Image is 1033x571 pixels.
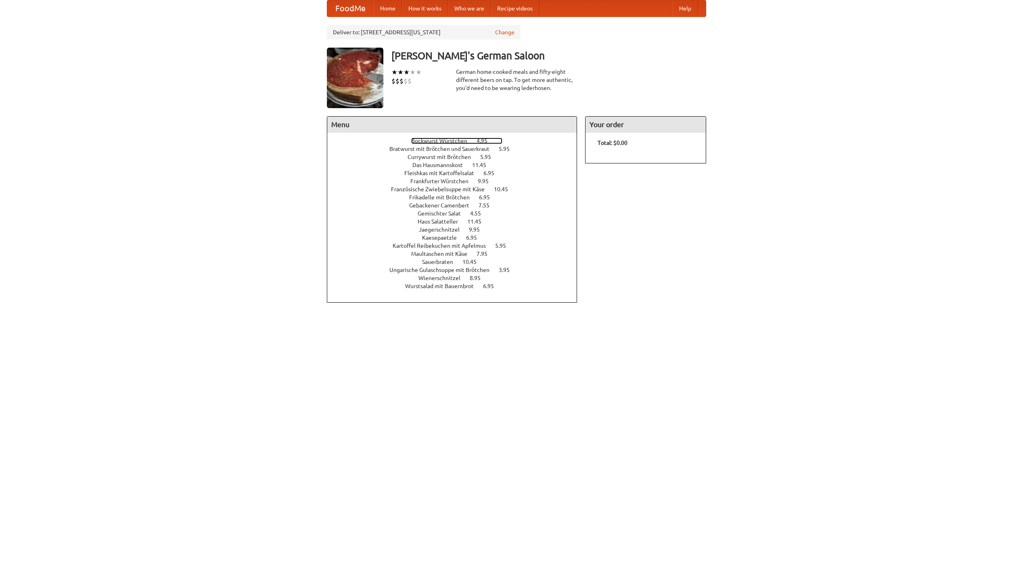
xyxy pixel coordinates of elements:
[404,77,408,86] li: $
[418,218,466,225] span: Haus Salatteller
[462,259,485,265] span: 10.45
[499,267,518,273] span: 3.95
[598,140,627,146] b: Total: $0.00
[422,259,491,265] a: Sauerbraten 10.45
[389,267,525,273] a: Ungarische Gulaschsuppe mit Brötchen 3.95
[410,68,416,77] li: ★
[374,0,402,17] a: Home
[467,218,489,225] span: 11.45
[410,178,477,184] span: Frankfurter Würstchen
[495,243,514,249] span: 5.95
[418,210,469,217] span: Gemischter Salat
[411,138,475,144] span: Bockwurst Würstchen
[418,218,496,225] a: Haus Salatteller 11.45
[479,194,498,201] span: 6.95
[409,194,478,201] span: Frikadelle mit Brötchen
[586,117,706,133] h4: Your order
[499,146,518,152] span: 5.95
[393,243,494,249] span: Kartoffel Reibekuchen mit Apfelmus
[327,0,374,17] a: FoodMe
[477,251,496,257] span: 7.95
[412,162,471,168] span: Das Hausmannskost
[409,202,504,209] a: Gebackener Camenbert 7.55
[405,283,509,289] a: Wurstsalad mit Bauernbrot 6.95
[412,162,501,168] a: Das Hausmannskost 11.45
[411,251,475,257] span: Maultaschen mit Käse
[477,138,496,144] span: 4.95
[408,154,506,160] a: Currywurst mit Brötchen 5.95
[391,48,706,64] h3: [PERSON_NAME]'s German Saloon
[478,178,497,184] span: 9.95
[411,138,502,144] a: Bockwurst Würstchen 4.95
[404,170,509,176] a: Fleishkas mit Kartoffelsalat 6.95
[327,25,521,40] div: Deliver to: [STREET_ADDRESS][US_STATE]
[448,0,491,17] a: Who we are
[404,170,482,176] span: Fleishkas mit Kartoffelsalat
[479,202,498,209] span: 7.55
[491,0,539,17] a: Recipe videos
[397,68,404,77] li: ★
[418,275,496,281] a: Wienerschnitzel 8.95
[391,186,493,192] span: Französische Zwiebelsuppe mit Käse
[466,234,485,241] span: 6.95
[391,77,395,86] li: $
[422,234,492,241] a: Kaesepaetzle 6.95
[327,117,577,133] h4: Menu
[673,0,698,17] a: Help
[469,226,488,233] span: 9.95
[389,146,498,152] span: Bratwurst mit Brötchen und Sauerkraut
[389,267,498,273] span: Ungarische Gulaschsuppe mit Brötchen
[472,162,494,168] span: 11.45
[419,226,468,233] span: Jaegerschnitzel
[418,210,496,217] a: Gemischter Salat 4.55
[391,186,523,192] a: Französische Zwiebelsuppe mit Käse 10.45
[483,170,502,176] span: 6.95
[480,154,499,160] span: 5.95
[404,68,410,77] li: ★
[402,0,448,17] a: How it works
[495,28,514,36] a: Change
[409,202,477,209] span: Gebackener Camenbert
[422,234,465,241] span: Kaesepaetzle
[405,283,482,289] span: Wurstsalad mit Bauernbrot
[409,194,505,201] a: Frikadelle mit Brötchen 6.95
[408,154,479,160] span: Currywurst mit Brötchen
[494,186,516,192] span: 10.45
[399,77,404,86] li: $
[416,68,422,77] li: ★
[393,243,521,249] a: Kartoffel Reibekuchen mit Apfelmus 5.95
[422,259,461,265] span: Sauerbraten
[419,226,495,233] a: Jaegerschnitzel 9.95
[470,210,489,217] span: 4.55
[408,77,412,86] li: $
[391,68,397,77] li: ★
[470,275,489,281] span: 8.95
[418,275,468,281] span: Wienerschnitzel
[411,251,502,257] a: Maultaschen mit Käse 7.95
[410,178,504,184] a: Frankfurter Würstchen 9.95
[389,146,525,152] a: Bratwurst mit Brötchen und Sauerkraut 5.95
[483,283,502,289] span: 6.95
[456,68,577,92] div: German home-cooked meals and fifty-eight different beers on tap. To get more authentic, you'd nee...
[327,48,383,108] img: angular.jpg
[395,77,399,86] li: $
